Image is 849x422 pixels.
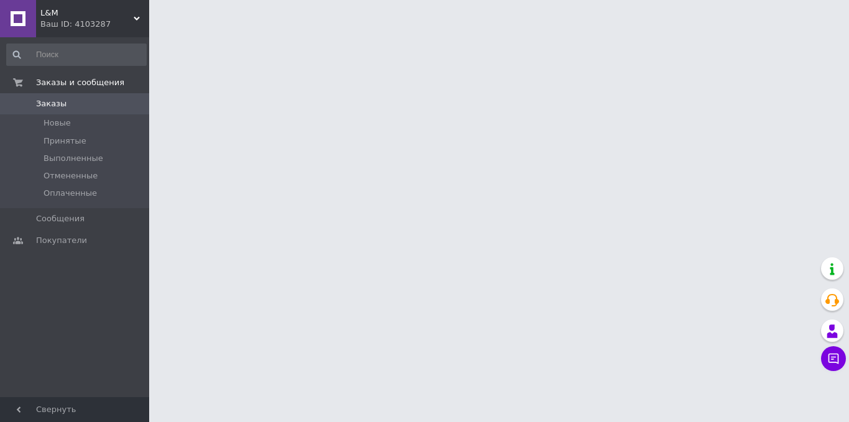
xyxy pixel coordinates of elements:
[36,77,124,88] span: Заказы и сообщения
[36,235,87,246] span: Покупатели
[6,44,147,66] input: Поиск
[44,188,97,199] span: Оплаченные
[44,135,86,147] span: Принятые
[40,19,149,30] div: Ваш ID: 4103287
[40,7,134,19] span: L&M
[44,153,103,164] span: Выполненные
[36,98,67,109] span: Заказы
[44,170,98,181] span: Отмененные
[821,346,846,371] button: Чат с покупателем
[36,213,85,224] span: Сообщения
[44,117,71,129] span: Новые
